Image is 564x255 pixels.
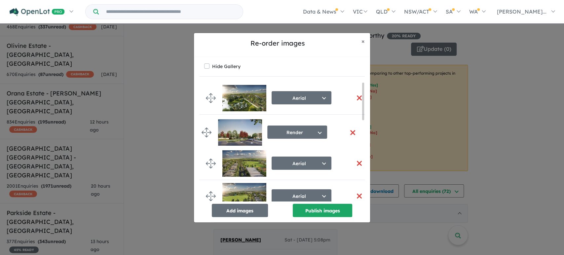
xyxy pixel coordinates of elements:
span: [PERSON_NAME]... [497,8,546,15]
h5: Re-order images [199,38,356,48]
button: Publish images [293,204,352,217]
label: Hide Gallery [212,62,241,71]
img: St%20Yves%20Estate%20-%20Roseworthy___1716439810.jpg [222,85,266,111]
button: Aerial [272,189,331,202]
input: Try estate name, suburb, builder or developer [100,5,242,19]
img: St%20Yves%20Estate%20-%20Roseworthy___1716439811_1.jpg [222,183,266,209]
img: St%20Yves%20Estate%20-%20Roseworthy___1716439811.jpg [222,150,266,177]
img: Openlot PRO Logo White [10,8,65,16]
span: × [361,37,365,45]
img: drag.svg [206,191,216,201]
img: drag.svg [206,159,216,168]
button: Aerial [272,91,331,104]
button: Add images [212,204,268,217]
img: drag.svg [206,93,216,103]
button: Aerial [272,157,331,170]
